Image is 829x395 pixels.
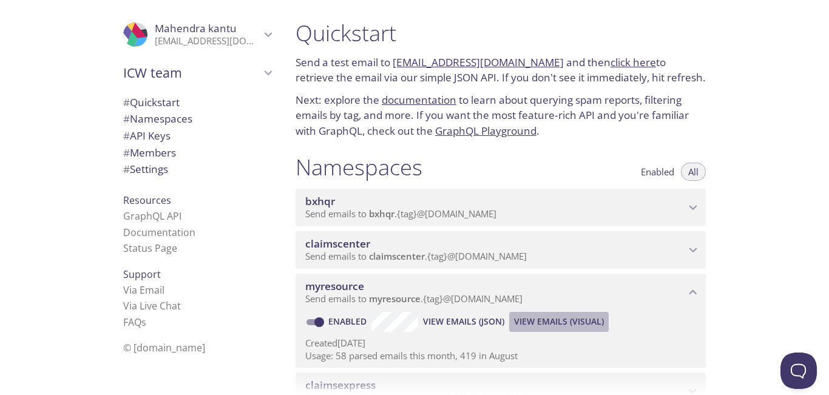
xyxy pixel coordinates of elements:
[369,292,421,305] span: myresource
[141,316,146,329] span: s
[369,250,425,262] span: claimscenter
[113,57,281,89] div: ICW team
[305,194,335,208] span: bxhqr
[393,55,564,69] a: [EMAIL_ADDRESS][DOMAIN_NAME]
[296,92,706,139] p: Next: explore the to learn about querying spam reports, filtering emails by tag, and more. If you...
[634,163,682,181] button: Enabled
[113,127,281,144] div: API Keys
[369,208,394,220] span: bxhqr
[113,161,281,178] div: Team Settings
[123,112,130,126] span: #
[113,144,281,161] div: Members
[305,279,364,293] span: myresource
[305,292,523,305] span: Send emails to . {tag} @[DOMAIN_NAME]
[305,208,496,220] span: Send emails to . {tag} @[DOMAIN_NAME]
[155,21,237,35] span: Mahendra kantu
[123,162,168,176] span: Settings
[123,194,171,207] span: Resources
[423,314,504,329] span: View Emails (JSON)
[296,189,706,226] div: bxhqr namespace
[305,250,527,262] span: Send emails to . {tag} @[DOMAIN_NAME]
[113,94,281,111] div: Quickstart
[681,163,706,181] button: All
[382,93,456,107] a: documentation
[435,124,536,138] a: GraphQL Playground
[123,341,205,354] span: © [DOMAIN_NAME]
[296,55,706,86] p: Send a test email to and then to retrieve the email via our simple JSON API. If you don't see it ...
[123,112,192,126] span: Namespaces
[123,226,195,239] a: Documentation
[123,95,130,109] span: #
[123,283,164,297] a: Via Email
[123,129,171,143] span: API Keys
[296,274,706,311] div: myresource namespace
[123,146,130,160] span: #
[113,110,281,127] div: Namespaces
[305,237,370,251] span: claimscenter
[113,15,281,55] div: Mahendra kantu
[123,299,181,312] a: Via Live Chat
[296,154,422,181] h1: Namespaces
[123,209,181,223] a: GraphQL API
[305,349,696,362] p: Usage: 58 parsed emails this month, 419 in August
[123,95,180,109] span: Quickstart
[327,316,371,327] a: Enabled
[418,312,509,331] button: View Emails (JSON)
[514,314,604,329] span: View Emails (Visual)
[780,353,817,389] iframe: Help Scout Beacon - Open
[296,231,706,269] div: claimscenter namespace
[123,162,130,176] span: #
[123,241,177,255] a: Status Page
[123,268,161,281] span: Support
[123,316,146,329] a: FAQ
[296,19,706,47] h1: Quickstart
[611,55,656,69] a: click here
[123,129,130,143] span: #
[155,35,260,47] p: [EMAIL_ADDRESS][DOMAIN_NAME]
[123,146,176,160] span: Members
[305,337,696,349] p: Created [DATE]
[123,64,260,81] span: ICW team
[509,312,609,331] button: View Emails (Visual)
